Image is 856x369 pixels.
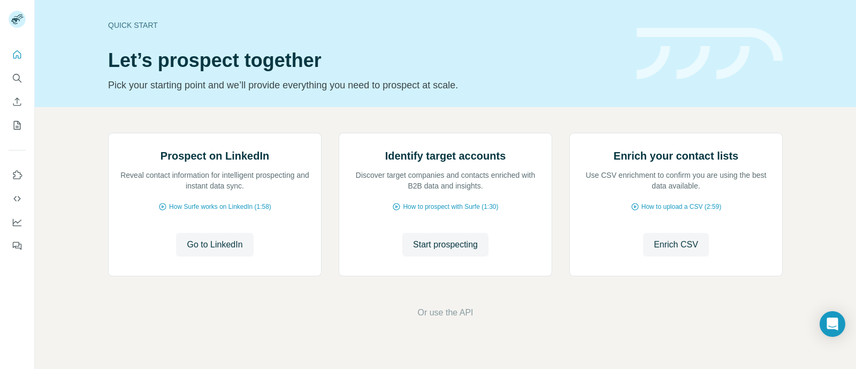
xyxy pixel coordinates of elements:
button: Enrich CSV [9,92,26,111]
p: Discover target companies and contacts enriched with B2B data and insights. [350,170,541,191]
span: How to prospect with Surfe (1:30) [403,202,498,212]
h2: Enrich your contact lists [614,148,738,163]
button: Search [9,69,26,88]
span: How Surfe works on LinkedIn (1:58) [169,202,271,212]
p: Reveal contact information for intelligent prospecting and instant data sync. [119,170,310,191]
span: Start prospecting [413,238,478,251]
div: Quick start [108,20,624,31]
button: Or use the API [417,306,473,319]
button: Dashboard [9,213,26,232]
button: Go to LinkedIn [176,233,253,257]
button: Enrich CSV [643,233,709,257]
img: banner [637,28,783,80]
p: Use CSV enrichment to confirm you are using the best data available. [580,170,771,191]
button: Feedback [9,236,26,255]
div: Open Intercom Messenger [820,311,845,337]
span: How to upload a CSV (2:59) [641,202,721,212]
span: Enrich CSV [654,238,698,251]
button: Quick start [9,45,26,64]
h2: Identify target accounts [385,148,506,163]
button: Use Surfe API [9,189,26,208]
button: Start prospecting [402,233,488,257]
h2: Prospect on LinkedIn [160,148,269,163]
h1: Let’s prospect together [108,50,624,71]
p: Pick your starting point and we’ll provide everything you need to prospect at scale. [108,78,624,93]
span: Go to LinkedIn [187,238,242,251]
button: Use Surfe on LinkedIn [9,165,26,185]
button: My lists [9,116,26,135]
